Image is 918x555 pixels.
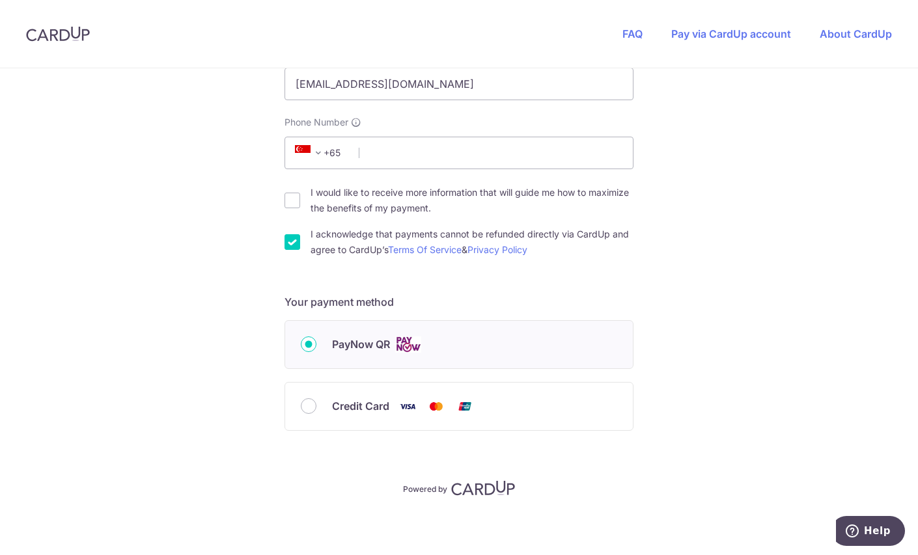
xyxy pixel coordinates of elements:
span: Credit Card [332,398,389,414]
span: +65 [295,145,326,161]
span: PayNow QR [332,336,390,352]
label: I acknowledge that payments cannot be refunded directly via CardUp and agree to CardUp’s & [311,226,633,258]
img: Mastercard [423,398,449,414]
span: Phone Number [285,116,348,129]
img: CardUp [26,26,90,42]
a: Terms Of Service [388,244,462,255]
a: Pay via CardUp account [671,27,791,40]
input: Email address [285,68,633,100]
img: CardUp [451,480,515,496]
img: Visa [395,398,421,414]
a: Privacy Policy [467,244,527,255]
label: I would like to receive more information that will guide me how to maximize the benefits of my pa... [311,185,633,216]
p: Powered by [403,481,447,494]
a: FAQ [622,27,643,40]
div: PayNow QR Cards logo [301,336,617,353]
img: Cards logo [395,336,421,353]
a: About CardUp [820,27,892,40]
img: Union Pay [452,398,478,414]
div: Credit Card Visa Mastercard Union Pay [301,398,617,414]
span: +65 [291,145,350,161]
iframe: Opens a widget where you can find more information [836,516,905,548]
h5: Your payment method [285,294,633,310]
